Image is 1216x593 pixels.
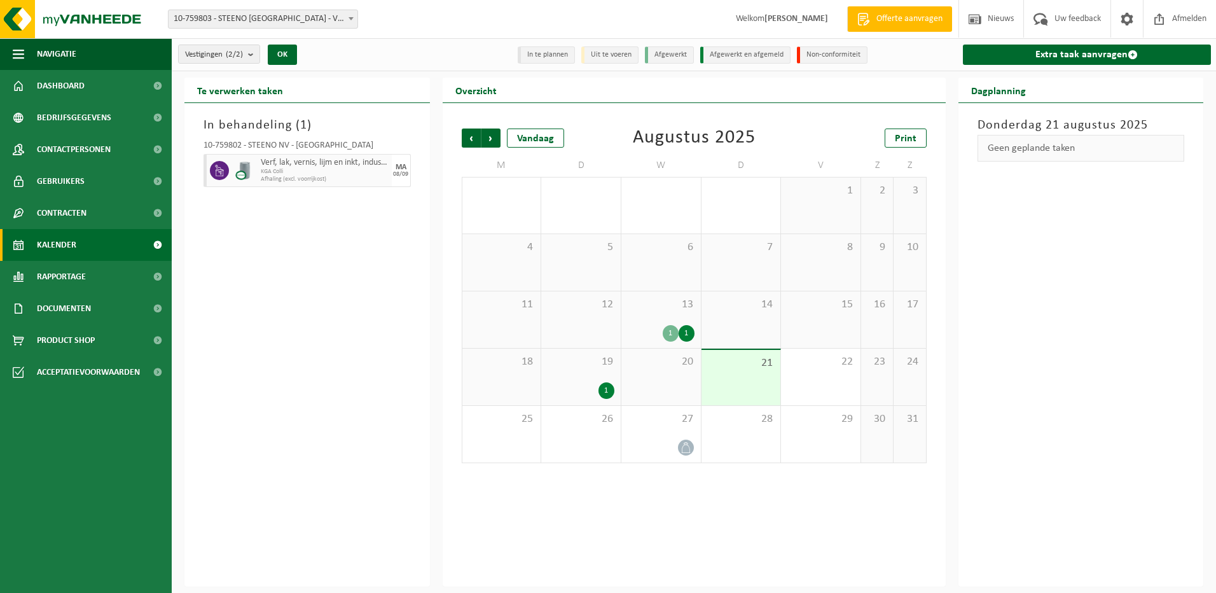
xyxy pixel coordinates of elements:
[37,356,140,388] span: Acceptatievoorwaarden
[867,355,887,369] span: 23
[581,46,639,64] li: Uit te voeren
[598,382,614,399] div: 1
[679,325,694,342] div: 1
[261,158,389,168] span: Verf, lak, vernis, lijm en inkt, industrieel in 200lt-vat
[885,129,927,148] a: Print
[797,46,867,64] li: Non-conformiteit
[261,176,389,183] span: Afhaling (excl. voorrijkost)
[787,241,854,255] span: 8
[37,197,86,229] span: Contracten
[787,184,854,198] span: 1
[481,129,501,148] span: Volgende
[507,129,564,148] div: Vandaag
[261,168,389,176] span: KGA Colli
[178,45,260,64] button: Vestigingen(2/2)
[37,229,76,261] span: Kalender
[628,412,694,426] span: 27
[708,412,775,426] span: 28
[787,298,854,312] span: 15
[300,119,307,132] span: 1
[443,78,509,102] h2: Overzicht
[787,412,854,426] span: 29
[169,10,357,28] span: 10-759803 - STEENO NV - VICHTE
[185,45,243,64] span: Vestigingen
[895,134,916,144] span: Print
[628,355,694,369] span: 20
[518,46,575,64] li: In te plannen
[37,261,86,293] span: Rapportage
[708,356,775,370] span: 21
[867,412,887,426] span: 30
[700,46,791,64] li: Afgewerkt en afgemeld
[764,14,828,24] strong: [PERSON_NAME]
[900,412,919,426] span: 31
[548,412,614,426] span: 26
[541,154,621,177] td: D
[469,298,535,312] span: 11
[168,10,358,29] span: 10-759803 - STEENO NV - VICHTE
[708,298,775,312] span: 14
[548,241,614,255] span: 5
[37,38,76,70] span: Navigatie
[861,154,894,177] td: Z
[900,241,919,255] span: 10
[978,116,1185,135] h3: Donderdag 21 augustus 2025
[663,325,679,342] div: 1
[184,78,296,102] h2: Te verwerken taken
[462,154,542,177] td: M
[393,171,408,178] div: 08/09
[469,241,535,255] span: 4
[235,161,254,180] img: LP-LD-00200-CU
[963,45,1212,65] a: Extra taak aanvragen
[787,355,854,369] span: 22
[867,298,887,312] span: 16
[548,355,614,369] span: 19
[37,165,85,197] span: Gebruikers
[633,129,756,148] div: Augustus 2025
[396,164,406,171] div: MA
[894,154,926,177] td: Z
[900,184,919,198] span: 3
[37,102,111,134] span: Bedrijfsgegevens
[701,154,782,177] td: D
[645,46,694,64] li: Afgewerkt
[37,293,91,324] span: Documenten
[867,241,887,255] span: 9
[847,6,952,32] a: Offerte aanvragen
[462,129,481,148] span: Vorige
[226,50,243,59] count: (2/2)
[469,412,535,426] span: 25
[37,134,111,165] span: Contactpersonen
[37,70,85,102] span: Dashboard
[873,13,946,25] span: Offerte aanvragen
[900,298,919,312] span: 17
[469,355,535,369] span: 18
[628,241,694,255] span: 6
[204,141,411,154] div: 10-759802 - STEENO NV - [GEOGRAPHIC_DATA]
[958,78,1039,102] h2: Dagplanning
[867,184,887,198] span: 2
[204,116,411,135] h3: In behandeling ( )
[781,154,861,177] td: V
[708,241,775,255] span: 7
[268,45,297,65] button: OK
[548,298,614,312] span: 12
[621,154,701,177] td: W
[37,324,95,356] span: Product Shop
[900,355,919,369] span: 24
[628,298,694,312] span: 13
[978,135,1185,162] div: Geen geplande taken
